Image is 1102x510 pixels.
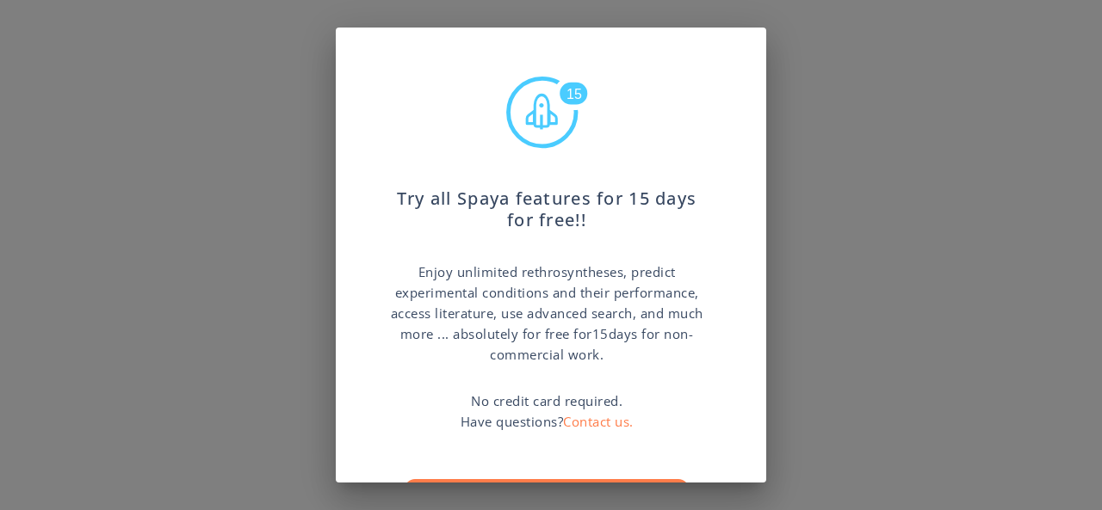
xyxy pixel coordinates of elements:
p: No credit card required. Have questions? [461,390,634,432]
p: Enjoy unlimited rethrosyntheses, predict experimental conditions and their performance, access li... [387,261,706,365]
text: 15 [566,87,582,101]
a: Contact us. [563,413,634,430]
p: Try all Spaya features for 15 days for free!! [387,171,706,231]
